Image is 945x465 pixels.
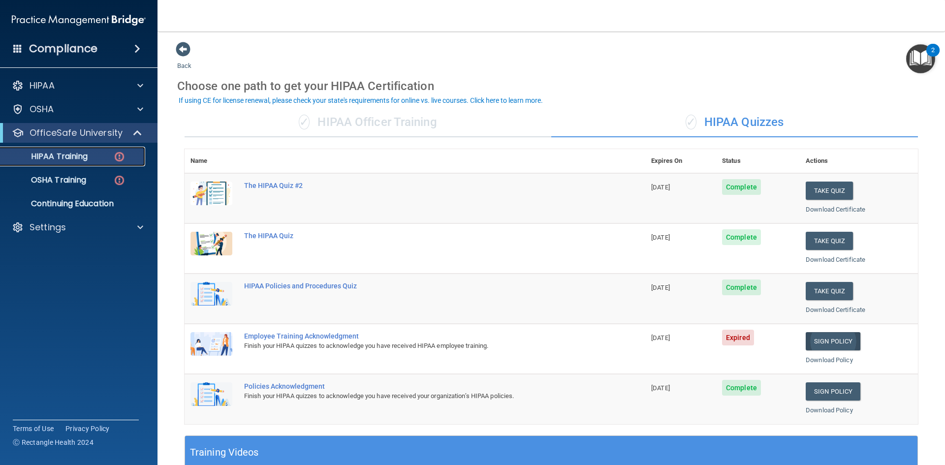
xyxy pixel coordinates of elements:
[806,382,860,401] a: Sign Policy
[12,80,143,92] a: HIPAA
[113,151,126,163] img: danger-circle.6113f641.png
[722,179,761,195] span: Complete
[722,330,754,345] span: Expired
[806,332,860,350] a: Sign Policy
[722,380,761,396] span: Complete
[806,206,865,213] a: Download Certificate
[13,437,94,447] span: Ⓒ Rectangle Health 2024
[722,279,761,295] span: Complete
[806,406,853,414] a: Download Policy
[651,284,670,291] span: [DATE]
[6,175,86,185] p: OSHA Training
[806,282,853,300] button: Take Quiz
[177,95,544,105] button: If using CE for license renewal, please check your state's requirements for online vs. live cours...
[12,221,143,233] a: Settings
[13,424,54,434] a: Terms of Use
[651,234,670,241] span: [DATE]
[906,44,935,73] button: Open Resource Center, 2 new notifications
[806,306,865,313] a: Download Certificate
[244,390,596,402] div: Finish your HIPAA quizzes to acknowledge you have received your organization’s HIPAA policies.
[299,115,310,129] span: ✓
[190,444,259,461] h5: Training Videos
[30,127,123,139] p: OfficeSafe University
[722,229,761,245] span: Complete
[551,108,918,137] div: HIPAA Quizzes
[177,50,191,69] a: Back
[30,80,55,92] p: HIPAA
[244,232,596,240] div: The HIPAA Quiz
[12,10,146,30] img: PMB logo
[65,424,110,434] a: Privacy Policy
[30,103,54,115] p: OSHA
[6,199,141,209] p: Continuing Education
[651,334,670,341] span: [DATE]
[806,232,853,250] button: Take Quiz
[244,182,596,189] div: The HIPAA Quiz #2
[244,382,596,390] div: Policies Acknowledgment
[806,256,865,263] a: Download Certificate
[716,149,800,173] th: Status
[30,221,66,233] p: Settings
[244,332,596,340] div: Employee Training Acknowledgment
[6,152,88,161] p: HIPAA Training
[651,384,670,392] span: [DATE]
[179,97,543,104] div: If using CE for license renewal, please check your state's requirements for online vs. live cours...
[800,149,918,173] th: Actions
[686,115,696,129] span: ✓
[12,103,143,115] a: OSHA
[806,182,853,200] button: Take Quiz
[931,50,935,63] div: 2
[29,42,97,56] h4: Compliance
[113,174,126,186] img: danger-circle.6113f641.png
[177,72,925,100] div: Choose one path to get your HIPAA Certification
[185,108,551,137] div: HIPAA Officer Training
[645,149,716,173] th: Expires On
[185,149,238,173] th: Name
[244,282,596,290] div: HIPAA Policies and Procedures Quiz
[12,127,143,139] a: OfficeSafe University
[651,184,670,191] span: [DATE]
[806,356,853,364] a: Download Policy
[244,340,596,352] div: Finish your HIPAA quizzes to acknowledge you have received HIPAA employee training.
[896,397,933,434] iframe: Drift Widget Chat Controller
